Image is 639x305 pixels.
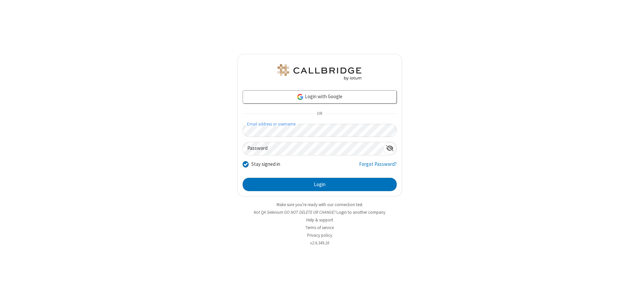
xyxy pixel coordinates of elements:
li: Not QA Selenium DO NOT DELETE OR CHANGE? [237,209,402,215]
input: Password [243,142,383,155]
div: Show password [383,142,396,154]
a: Terms of service [306,225,334,230]
iframe: Chat [622,288,634,300]
label: Stay signed in [251,160,280,168]
img: google-icon.png [297,93,304,101]
a: Forgot Password? [359,160,397,173]
button: Login [243,178,397,191]
a: Make sure you're ready with our connection test [277,202,362,207]
a: Privacy policy [307,232,332,238]
a: Login with Google [243,90,397,104]
img: QA Selenium DO NOT DELETE OR CHANGE [276,64,363,80]
a: Help & support [306,217,333,223]
span: OR [314,109,325,119]
input: Email address or username [243,124,397,137]
li: v2.6.349.16 [237,240,402,246]
button: Login to another company [336,209,385,215]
